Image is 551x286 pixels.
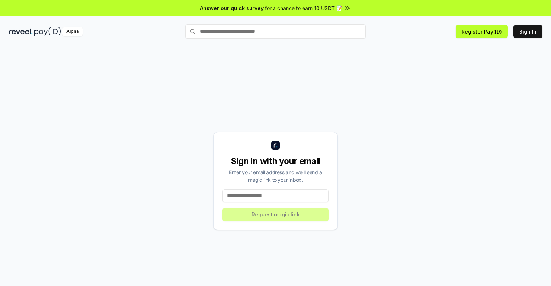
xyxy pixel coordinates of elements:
button: Register Pay(ID) [456,25,508,38]
img: pay_id [34,27,61,36]
div: Enter your email address and we’ll send a magic link to your inbox. [222,168,329,184]
img: reveel_dark [9,27,33,36]
div: Sign in with your email [222,155,329,167]
img: logo_small [271,141,280,150]
div: Alpha [62,27,83,36]
button: Sign In [513,25,542,38]
span: for a chance to earn 10 USDT 📝 [265,4,342,12]
span: Answer our quick survey [200,4,264,12]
